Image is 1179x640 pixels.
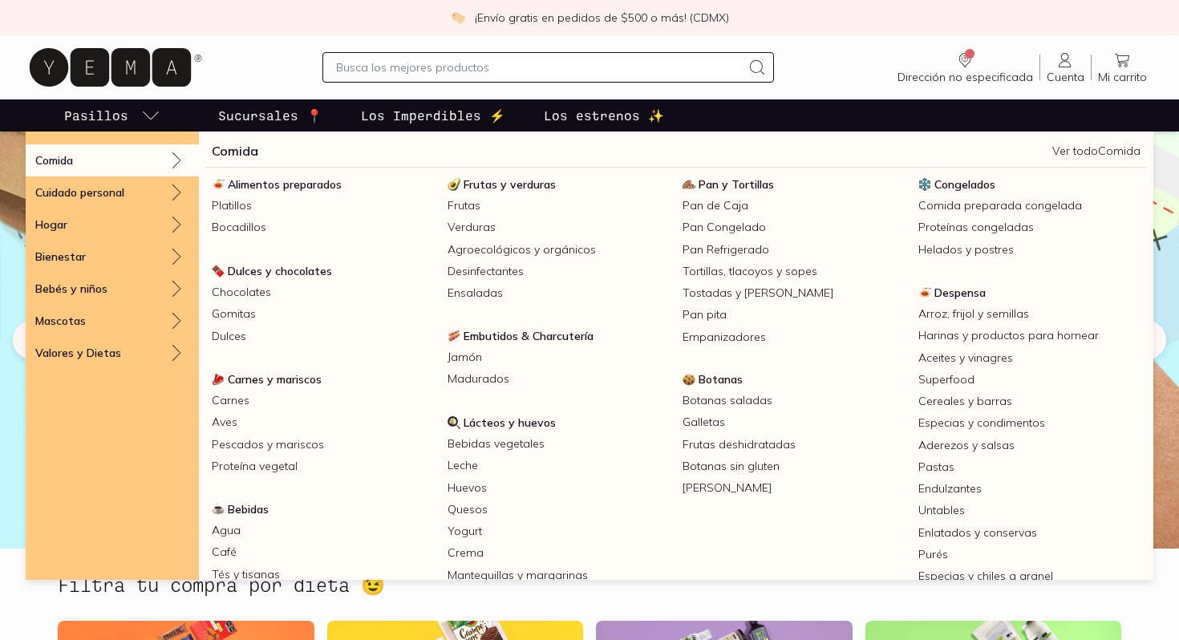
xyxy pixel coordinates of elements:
a: Alimentos preparadosAlimentos preparados [205,174,441,195]
span: Bebidas [228,502,269,516]
a: Yogurt [441,521,677,542]
span: Dirección no especificada [897,70,1033,84]
p: ¡Envío gratis en pedidos de $500 o más! (CDMX) [475,10,729,26]
span: Despensa [934,286,986,300]
a: Proteína vegetal [205,456,441,477]
a: Platillos [205,195,441,217]
a: Botanas saladas [676,390,912,411]
p: Comida [35,153,73,168]
span: Botanas [699,372,743,387]
a: Botanas sin gluten [676,456,912,477]
img: check [451,10,465,25]
a: Huevos [441,477,677,499]
a: Agua [205,520,441,541]
a: Ensaladas [441,282,677,304]
p: Pasillos [64,106,128,125]
p: Valores y Dietas [35,346,121,360]
a: Untables [912,500,1148,521]
p: Mascotas [35,314,86,328]
a: Agroecológicos y orgánicos [441,239,677,261]
a: Bocadillos [205,217,441,238]
p: Bebés y niños [35,282,107,296]
a: Pan Refrigerado [676,239,912,261]
a: DespensaDespensa [912,282,1148,303]
a: [PERSON_NAME] [676,477,912,499]
p: Bienestar [35,249,86,264]
a: Pastas [912,456,1148,478]
img: Despensa [918,286,931,299]
a: Desinfectantes [441,261,677,282]
a: Frutas [441,195,677,217]
a: Gomitas [205,303,441,325]
span: Frutas y verduras [464,177,556,192]
a: Tortillas, tlacoyos y sopes [676,261,912,282]
a: Dirección no especificada [891,51,1039,84]
a: Madurados [441,368,677,390]
img: Alimentos preparados [212,178,225,191]
img: Carnes y mariscos [212,373,225,386]
input: Busca los mejores productos [336,58,740,77]
a: Frutas deshidratadas [676,434,912,456]
h2: Filtra tu compra por dieta 😉 [58,574,385,595]
a: Crema [441,542,677,564]
a: Superfood [912,369,1148,391]
a: Café [205,541,441,563]
a: Tés y tisanas [205,564,441,585]
a: Galletas [676,411,912,433]
span: Pan y Tortillas [699,177,774,192]
a: Los Imperdibles ⚡️ [358,99,508,132]
img: Bebidas [212,503,225,516]
img: Congelados [918,178,931,191]
a: Verduras [441,217,677,238]
a: Cuenta [1040,51,1091,84]
a: Aves [205,411,441,433]
a: Pan de Caja [676,195,912,217]
a: Carnes [205,390,441,411]
a: Aderezos y salsas [912,435,1148,456]
a: Mi carrito [1092,51,1153,84]
a: Aceites y vinagres [912,347,1148,369]
p: Cuidado personal [35,185,124,200]
a: Carnes y mariscosCarnes y mariscos [205,369,441,390]
a: Dulces [205,326,441,347]
a: Especias y chiles a granel [912,565,1148,587]
span: Alimentos preparados [228,177,342,192]
a: Pan y TortillasPan y Tortillas [676,174,912,195]
a: Jamón [441,346,677,368]
p: Los Imperdibles ⚡️ [361,106,505,125]
a: Tostadas y [PERSON_NAME] [676,282,912,304]
a: Especias y condimentos [912,412,1148,434]
a: Bebidas vegetales [441,433,677,455]
a: Comida preparada congelada [912,195,1148,217]
a: Pescados y mariscos [205,434,441,456]
a: CongeladosCongelados [912,174,1148,195]
p: Los estrenos ✨ [544,106,664,125]
a: Endulzantes [912,478,1148,500]
span: Dulces y chocolates [228,264,332,278]
a: Chocolates [205,282,441,303]
p: Sucursales 📍 [218,106,322,125]
a: Lácteos y huevosLácteos y huevos [441,412,677,433]
a: Cereales y barras [912,391,1148,412]
a: Empanizadores [676,326,912,348]
a: Purés [912,544,1148,565]
img: Embutidos & Charcutería [448,330,460,342]
img: Botanas [683,373,695,386]
a: Quesos [441,499,677,521]
a: Dulces y chocolatesDulces y chocolates [205,261,441,282]
img: Frutas y verduras [448,178,460,191]
a: BotanasBotanas [676,369,912,390]
a: Leche [441,455,677,476]
span: Mi carrito [1098,70,1147,84]
a: Enlatados y conservas [912,522,1148,544]
a: Los estrenos ✨ [541,99,667,132]
a: Ver todoComida [1052,144,1141,158]
span: Lácteos y huevos [464,415,556,430]
a: Pan Congelado [676,217,912,238]
span: Cuenta [1047,70,1084,84]
p: Hogar [35,217,67,232]
a: pasillo-todos-link [61,99,164,132]
a: Harinas y productos para hornear [912,325,1148,346]
a: Arroz, frijol y semillas [912,303,1148,325]
span: Carnes y mariscos [228,372,322,387]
